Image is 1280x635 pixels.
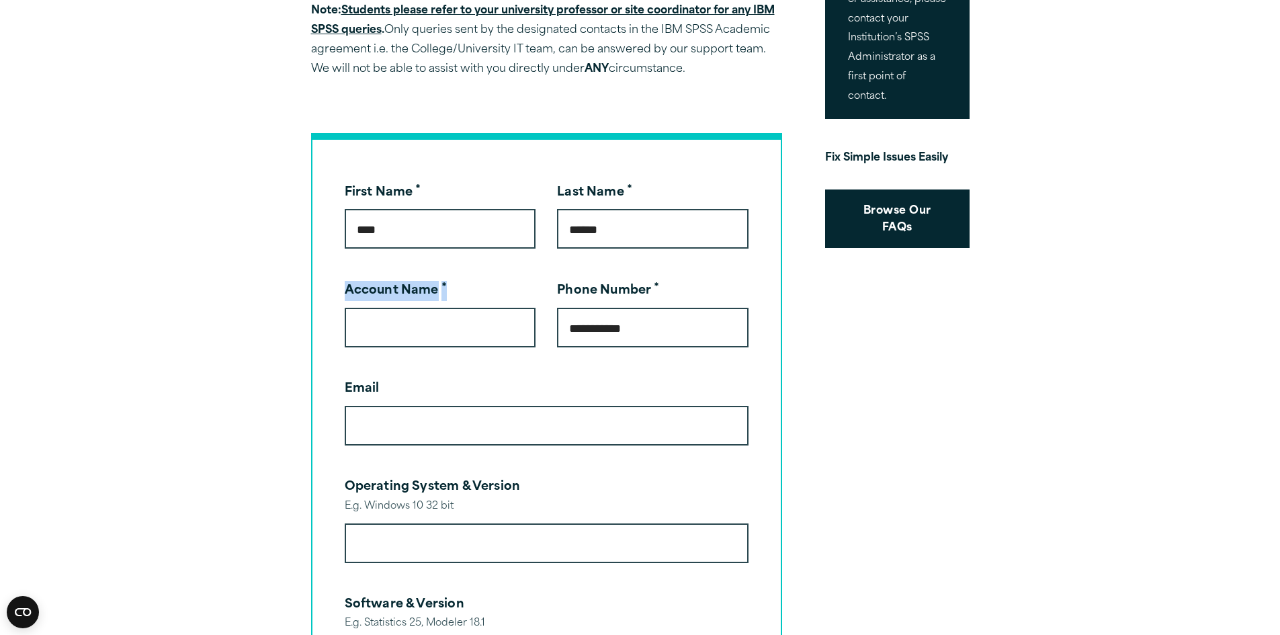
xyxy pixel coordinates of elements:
a: Browse Our FAQs [825,189,970,248]
label: Phone Number [557,285,659,297]
label: Last Name [557,187,632,199]
strong: Note: . [311,5,775,36]
div: E.g. Windows 10 32 bit [345,497,749,517]
label: Software & Version [345,599,464,611]
p: Only queries sent by the designated contacts in the IBM SPSS Academic agreement i.e. the College/... [311,1,782,79]
label: Account Name [345,285,447,297]
u: Students please refer to your university professor or site coordinator for any IBM SPSS queries [311,5,775,36]
strong: ANY [585,64,609,75]
button: Open CMP widget [7,596,39,628]
label: Email [345,383,380,395]
label: First Name [345,187,421,199]
p: Fix Simple Issues Easily [825,149,970,168]
div: E.g. Statistics 25, Modeler 18.1 [345,614,749,634]
label: Operating System & Version [345,481,521,493]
